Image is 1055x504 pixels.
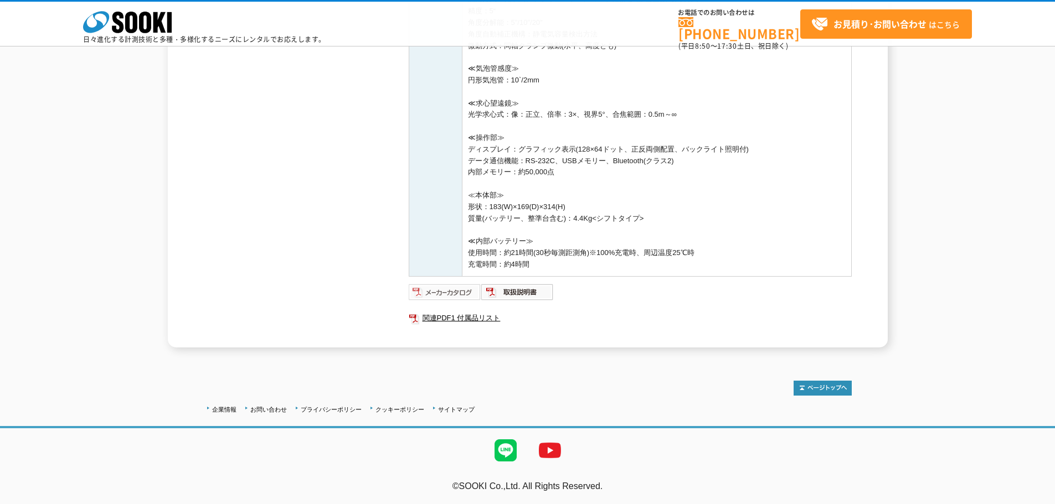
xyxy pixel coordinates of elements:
a: クッキーポリシー [375,406,424,413]
a: メーカーカタログ [409,290,481,299]
img: YouTube [528,428,572,472]
a: 関連PDF1 付属品リスト [409,311,852,325]
a: 取扱説明書 [481,290,554,299]
span: 8:50 [695,41,711,51]
a: 企業情報 [212,406,236,413]
a: お見積り･お問い合わせはこちら [800,9,972,39]
span: はこちら [811,16,960,33]
img: 取扱説明書 [481,283,554,301]
a: お問い合わせ [250,406,287,413]
strong: お見積り･お問い合わせ [833,17,927,30]
p: 日々進化する計測技術と多種・多様化するニーズにレンタルでお応えします。 [83,36,326,43]
img: メーカーカタログ [409,283,481,301]
a: [PHONE_NUMBER] [678,17,800,40]
a: サイトマップ [438,406,475,413]
span: 17:30 [717,41,737,51]
a: プライバシーポリシー [301,406,362,413]
span: お電話でのお問い合わせは [678,9,800,16]
img: LINE [483,428,528,472]
a: テストMail [1012,493,1055,502]
img: トップページへ [794,381,852,396]
span: (平日 ～ 土日、祝日除く) [678,41,788,51]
